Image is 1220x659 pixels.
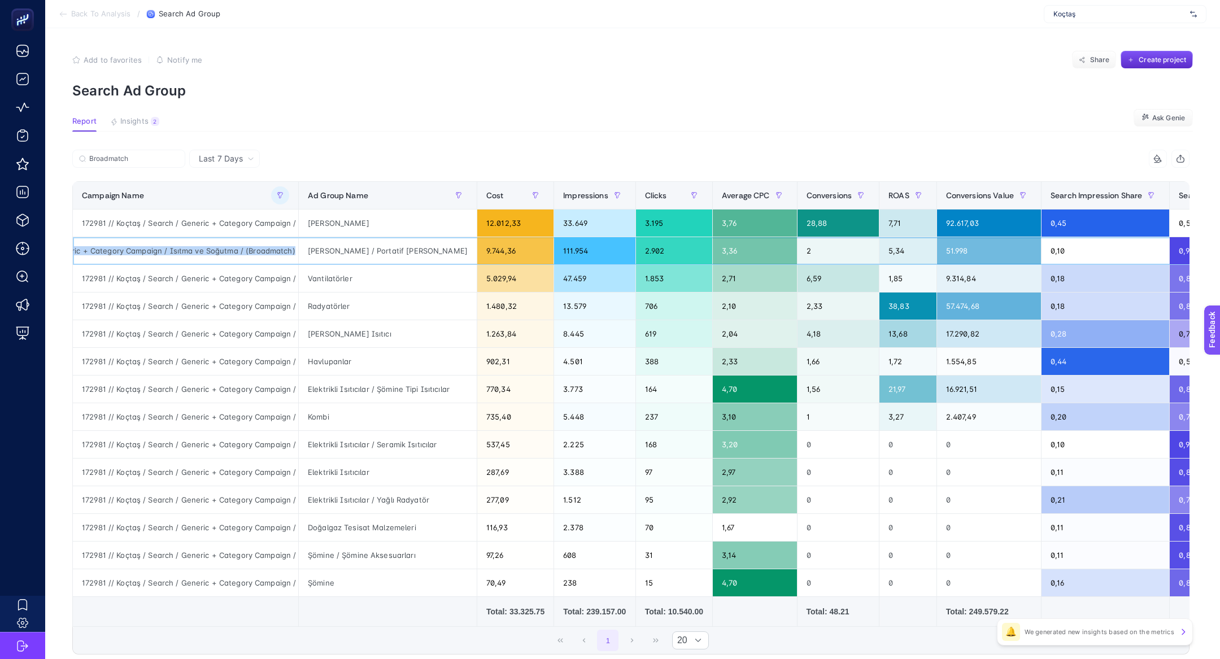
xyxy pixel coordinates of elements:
[199,153,243,164] span: Last 7 Days
[879,431,936,458] div: 0
[1051,191,1142,200] span: Search Impression Share
[636,293,712,320] div: 706
[477,431,554,458] div: 537,45
[636,210,712,237] div: 3.195
[798,542,879,569] div: 0
[946,606,1032,617] div: Total: 249.579.22
[151,117,159,126] div: 2
[713,542,797,569] div: 3,14
[308,191,368,200] span: Ad Group Name
[477,403,554,430] div: 735,40
[477,376,554,403] div: 770,34
[299,542,477,569] div: Şömine / Şömine Aksesuarları
[879,376,936,403] div: 21,97
[477,237,554,264] div: 9.744,36
[1090,55,1110,64] span: Share
[937,542,1041,569] div: 0
[73,569,298,596] div: 172981 // Koçtaş / Search / Generic + Category Campaign / Isıtma ve Soğutma / (Broadmatch)
[937,431,1041,458] div: 0
[713,459,797,486] div: 2,97
[1042,459,1169,486] div: 0,11
[89,155,178,163] input: Search
[1025,627,1174,636] p: We generated new insights based on the metrics
[299,514,477,541] div: Doğalgaz Tesisat Malzemeleri
[1042,403,1169,430] div: 0,20
[120,117,149,126] span: Insights
[798,514,879,541] div: 0
[713,237,797,264] div: 3,36
[713,348,797,375] div: 2,33
[73,265,298,292] div: 172981 // Koçtaş / Search / Generic + Category Campaign / Isıtma ve Soğutma / (Broadmatch)
[477,293,554,320] div: 1.480,32
[1190,8,1197,20] img: svg%3e
[713,376,797,403] div: 4,70
[299,486,477,513] div: Elektrikli Isıtıcılar / Yağlı Radyatör
[563,191,608,200] span: Impressions
[636,514,712,541] div: 70
[879,237,936,264] div: 5,34
[84,55,142,64] span: Add to favorites
[71,10,130,19] span: Back To Analysis
[713,210,797,237] div: 3,76
[879,514,936,541] div: 0
[554,237,635,264] div: 111.954
[798,320,879,347] div: 4,18
[554,348,635,375] div: 4.501
[937,265,1041,292] div: 9.314,84
[299,320,477,347] div: [PERSON_NAME] Isıtıcı
[636,265,712,292] div: 1.853
[477,320,554,347] div: 1.263,84
[554,210,635,237] div: 33.649
[477,486,554,513] div: 277,09
[82,191,144,200] span: Campaign Name
[713,293,797,320] div: 2,10
[299,237,477,264] div: [PERSON_NAME] / Portatif [PERSON_NAME]
[73,348,298,375] div: 172981 // Koçtaş / Search / Generic + Category Campaign / Isıtma ve Soğutma / (Broadmatch)
[713,486,797,513] div: 2,92
[937,237,1041,264] div: 51.998
[299,293,477,320] div: Radyatörler
[299,459,477,486] div: Elektrikli Isıtıcılar
[554,376,635,403] div: 3.773
[713,403,797,430] div: 3,10
[798,237,879,264] div: 2
[879,320,936,347] div: 13,68
[73,320,298,347] div: 172981 // Koçtaş / Search / Generic + Category Campaign / Isıtma ve Soğutma / (Broadmatch)
[879,293,936,320] div: 38,83
[299,210,477,237] div: [PERSON_NAME]
[937,403,1041,430] div: 2.407,49
[554,514,635,541] div: 2.378
[937,348,1041,375] div: 1.554,85
[73,403,298,430] div: 172981 // Koçtaş / Search / Generic + Category Campaign / Isıtma ve Soğutma / (Broadmatch)
[73,514,298,541] div: 172981 // Koçtaş / Search / Generic + Category Campaign / Isıtma ve Soğutma / (Broadmatch)
[7,3,43,12] span: Feedback
[937,569,1041,596] div: 0
[137,9,140,18] span: /
[1042,237,1169,264] div: 0,10
[1152,114,1185,123] span: Ask Genie
[486,606,544,617] div: Total: 33.325.75
[937,459,1041,486] div: 0
[554,486,635,513] div: 1.512
[798,459,879,486] div: 0
[807,606,870,617] div: Total: 48.21
[713,569,797,596] div: 4,70
[1134,109,1193,127] button: Ask Genie
[1042,431,1169,458] div: 0,10
[1042,348,1169,375] div: 0,44
[554,431,635,458] div: 2.225
[798,348,879,375] div: 1,66
[159,10,220,19] span: Search Ad Group
[1042,210,1169,237] div: 0,45
[798,431,879,458] div: 0
[673,632,687,649] span: Rows per page
[1139,55,1186,64] span: Create project
[1042,320,1169,347] div: 0,28
[554,293,635,320] div: 13.579
[636,542,712,569] div: 31
[879,348,936,375] div: 1,72
[477,569,554,596] div: 70,49
[798,293,879,320] div: 2,33
[713,265,797,292] div: 2,71
[1053,10,1186,19] span: Koçtaş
